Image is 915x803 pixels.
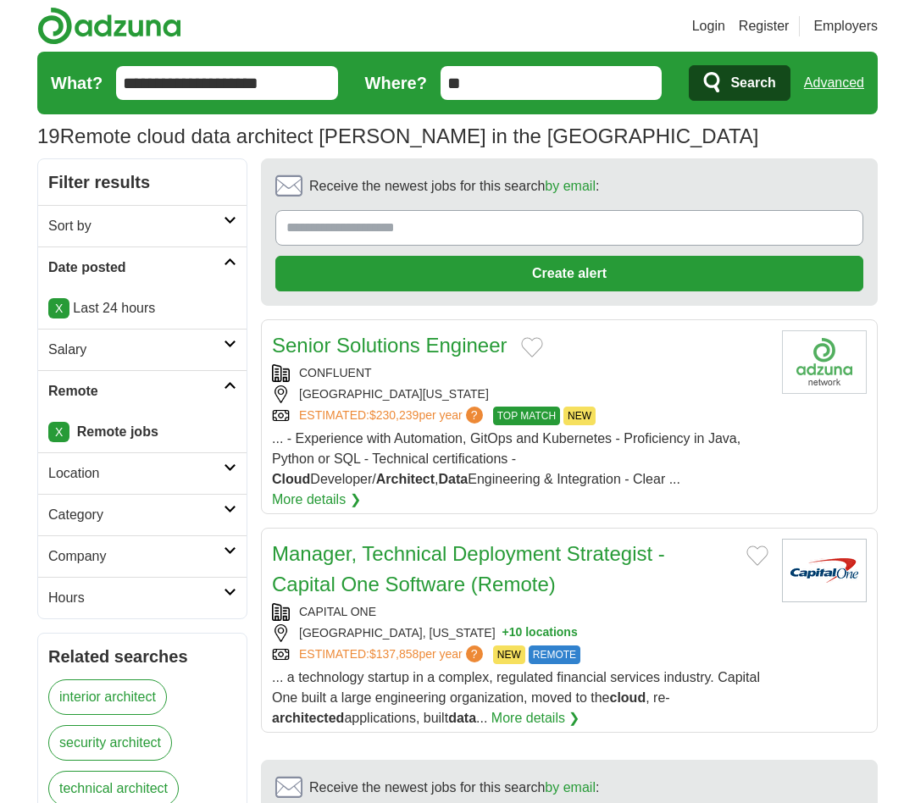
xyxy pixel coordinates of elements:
a: Login [692,16,725,36]
a: ESTIMATED:$137,858per year? [299,645,486,664]
a: Date posted [38,246,247,288]
p: Last 24 hours [48,298,236,318]
a: Advanced [804,66,864,100]
a: CAPITAL ONE [299,605,376,618]
div: [GEOGRAPHIC_DATA][US_STATE] [272,385,768,403]
span: ? [466,645,483,662]
button: Create alert [275,256,863,291]
a: by email [545,179,596,193]
button: Add to favorite jobs [521,337,543,357]
h2: Date posted [48,258,224,278]
h2: Location [48,463,224,484]
a: by email [545,780,596,795]
span: + [502,624,509,642]
span: Search [730,66,775,100]
a: More details ❯ [272,490,361,510]
a: Location [38,452,247,494]
a: Remote [38,370,247,412]
strong: Remote jobs [77,424,158,439]
a: Sort by [38,205,247,246]
span: ... a technology startup in a complex, regulated financial services industry. Capital One built a... [272,670,760,725]
a: Register [739,16,790,36]
button: Add to favorite jobs [746,545,768,566]
h2: Category [48,505,224,525]
strong: Data [439,472,469,486]
h2: Company [48,546,224,567]
span: Receive the newest jobs for this search : [309,778,599,798]
h2: Filter results [38,159,247,205]
a: interior architect [48,679,167,715]
h2: Sort by [48,216,224,236]
h2: Salary [48,340,224,360]
span: 19 [37,121,60,152]
span: REMOTE [529,645,580,664]
button: Search [689,65,790,101]
img: Capital One logo [782,539,867,602]
a: More details ❯ [491,708,580,728]
a: Manager, Technical Deployment Strategist - Capital One Software (Remote) [272,542,665,595]
strong: Cloud [272,472,310,486]
a: X [48,422,69,442]
a: Senior Solutions Engineer [272,334,507,357]
span: NEW [563,407,596,425]
strong: Architect [376,472,435,486]
a: X [48,298,69,318]
span: Receive the newest jobs for this search : [309,176,599,197]
span: ? [466,407,483,424]
a: Company [38,535,247,577]
a: Employers [813,16,878,36]
div: [GEOGRAPHIC_DATA], [US_STATE] [272,624,768,642]
span: $137,858 [369,647,419,661]
a: Hours [38,577,247,618]
span: ... - Experience with Automation, GitOps and Kubernetes - Proficiency in Java, Python or SQL - Te... [272,431,740,486]
button: +10 locations [502,624,578,642]
strong: cloud [609,690,646,705]
h2: Related searches [48,644,236,669]
label: Where? [365,70,427,96]
a: security architect [48,725,172,761]
strong: architected [272,711,344,725]
img: Company logo [782,330,867,394]
h2: Remote [48,381,224,401]
span: TOP MATCH [493,407,560,425]
h1: Remote cloud data architect [PERSON_NAME] in the [GEOGRAPHIC_DATA] [37,125,758,147]
span: $230,239 [369,408,419,422]
a: Category [38,494,247,535]
a: ESTIMATED:$230,239per year? [299,407,486,425]
h2: Hours [48,588,224,608]
span: NEW [493,645,525,664]
strong: data [448,711,476,725]
a: Salary [38,329,247,370]
img: Adzuna logo [37,7,181,45]
label: What? [51,70,103,96]
div: CONFLUENT [272,364,768,382]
